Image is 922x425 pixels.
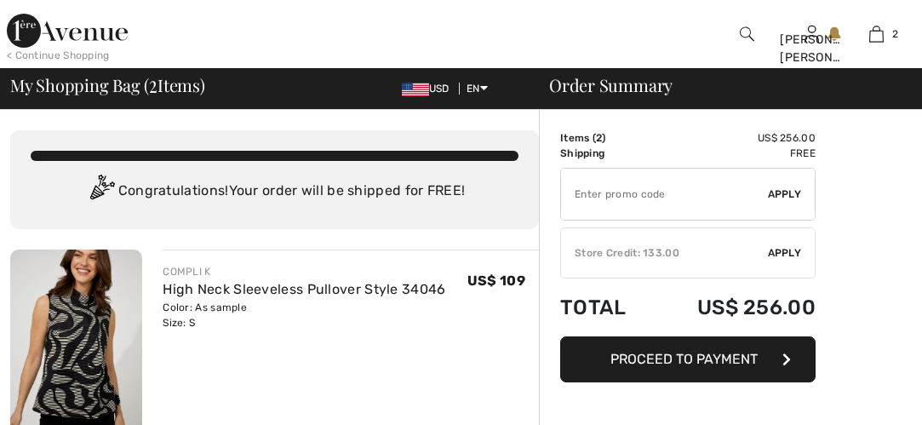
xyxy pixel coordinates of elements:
[805,24,819,44] img: My Info
[467,83,488,95] span: EN
[560,146,651,161] td: Shipping
[84,175,118,209] img: Congratulation2.svg
[561,169,768,220] input: Promo code
[560,336,816,382] button: Proceed to Payment
[768,187,802,202] span: Apply
[561,245,768,261] div: Store Credit: 133.00
[768,245,802,261] span: Apply
[467,273,525,289] span: US$ 109
[651,146,816,161] td: Free
[149,72,157,95] span: 2
[740,24,754,44] img: search the website
[560,130,651,146] td: Items ( )
[869,24,884,44] img: My Bag
[163,264,445,279] div: COMPLI K
[529,77,912,94] div: Order Summary
[402,83,429,96] img: US Dollar
[10,77,205,94] span: My Shopping Bag ( Items)
[596,132,602,144] span: 2
[892,26,898,42] span: 2
[163,300,445,330] div: Color: As sample Size: S
[651,130,816,146] td: US$ 256.00
[845,24,908,44] a: 2
[31,175,518,209] div: Congratulations! Your order will be shipped for FREE!
[163,281,445,297] a: High Neck Sleeveless Pullover Style 34046
[651,279,816,336] td: US$ 256.00
[780,31,843,66] div: [PERSON_NAME] [PERSON_NAME]
[610,351,758,367] span: Proceed to Payment
[402,83,456,95] span: USD
[7,48,110,63] div: < Continue Shopping
[560,279,651,336] td: Total
[7,14,128,48] img: 1ère Avenue
[805,26,819,42] a: Sign In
